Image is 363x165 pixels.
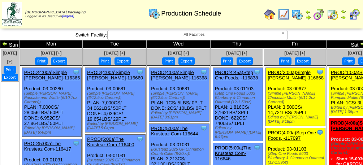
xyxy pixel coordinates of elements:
button: Print [342,57,355,65]
button: Print [4,66,16,74]
img: Tooltip [200,125,207,132]
a: [DATE] [+] [3,51,17,64]
a: PROD(4:00a)Step One Foods, -117097 [268,130,316,141]
img: calendarinout.gif [327,9,338,20]
button: Print [279,57,291,65]
button: Export [295,57,311,65]
img: Tooltip [73,140,80,147]
img: calendarprod.gif [291,9,303,20]
img: Tooltip [316,69,324,76]
img: Tooltip [73,69,80,76]
a: [DATE] [+] [168,51,189,56]
a: [DATE] [+] [104,51,125,56]
img: calendarcustomer.gif [349,9,360,20]
td: Mon [20,40,83,48]
a: PROD(4:45a)Step One Foods, -116838 [215,70,258,81]
td: Wed [147,40,211,48]
a: PROD(3:00a)Simple [PERSON_NAME]-116668 [268,70,324,81]
button: Print [35,57,48,65]
span: Logged in as Jesquivel [25,10,86,18]
div: Product: 03-00681 PLAN: 7,000CS / 34,062LBS / 50PLT DONE: 4,039CS / 19,654LBS / 29PLT [85,68,146,133]
a: PROD(4:00a)Simple [PERSON_NAME]-116368 [151,70,207,81]
button: Print [99,57,111,65]
div: (Simple [PERSON_NAME] (6/12.9oz Cartons)) [87,91,145,100]
button: Print [162,57,175,65]
div: Product: 03-00677 PLAN: 3,500CS / 14,721LBS / 25PLT [266,68,325,126]
td: Sun [0,40,20,48]
img: arrowright.gif [305,14,311,20]
span: Production Schedule [161,10,221,17]
a: PROD(5:00a)The Krusteaz Com-116646 [215,145,251,161]
button: Export [178,57,195,65]
div: (Krusteaz 2025 GF Cinnamon Crumb Cake (8/20oz)) [151,147,209,156]
img: zoroco-logo-small.webp [2,2,22,26]
div: Edited by [PERSON_NAME] [DATE] 9:18pm [268,115,325,124]
a: PROD(5:00a)The Krusteaz Com-116400 [87,136,134,147]
div: Product: 03-01103 PLAN: 1,816CS / 2,162LBS / 3PLT DONE: 622CS / 740LBS / 1PLT [213,68,263,141]
a: PROD(4:00a)Simple [PERSON_NAME]-116366 [24,70,80,81]
a: [DATE] [+] [226,51,247,56]
button: Export [51,57,67,65]
a: PROD(4:00a)Simple [PERSON_NAME]-116660 [87,70,143,81]
div: (Simple [PERSON_NAME] (6/12.9oz Cartons)) [151,91,209,100]
img: arrowleft.gif [2,41,8,47]
img: Tooltip [254,144,261,151]
button: Print [221,57,233,65]
td: Fri [263,40,327,48]
div: (Step One Foods 5003 Blueberry & Cinnamon Oatmeal (12-1.59oz) [215,91,263,104]
img: arrowleft.gif [305,9,311,14]
img: Tooltip [137,135,144,143]
img: Tooltip [137,69,144,76]
div: Edited by [PERSON_NAME] [DATE] 3:01pm [151,111,209,120]
div: (Simple [PERSON_NAME] Pancake and Waffle (6/10.7oz Cartons)) [24,91,82,104]
a: PROD(5:00a)The Krusteaz Com-116644 [151,126,198,136]
td: Thu [210,40,263,48]
img: arrowleft.gif [341,9,346,14]
div: Product: 03-00280 PLAN: 7,000CS / 28,056LBS / 50PLT DONE: 6,952CS / 27,864LBS / 50PLT [22,68,82,137]
a: [DATE] [+] [284,51,305,56]
div: Edited by [PERSON_NAME] [DATE] 6:46pm [215,126,263,139]
button: Export [237,57,253,65]
img: Tooltip [316,129,324,136]
a: [DATE] [+] [40,51,61,56]
div: Edited by [PERSON_NAME] [DATE] 6:48pm [24,126,82,135]
span: [DEMOGRAPHIC_DATA] Packaging [25,10,86,14]
a: (logout) [62,14,74,18]
a: PROD(5:00a)The Krusteaz Com-116417 [24,141,71,152]
img: arrowright.gif [341,14,346,20]
div: (Step One Foods 5003 Blueberry & Cinnamon Oatmeal (12-1.59oz) [268,152,325,165]
button: Export [2,74,18,81]
img: calendarblend.gif [313,9,325,20]
div: (Simple [PERSON_NAME] Chocolate Muffin (6/11.2oz Cartons)) [268,91,325,104]
img: Tooltip [254,69,261,76]
div: Edited by [PERSON_NAME] [DATE] 5:04pm [87,122,145,130]
span: All Facilities [111,30,278,39]
td: Tue [83,40,147,48]
div: Product: 03-00681 PLAN: 1CS / 5LBS / 0PLT DONE: 2CS / 10LBS / 0PLT [149,68,209,122]
img: calendarprod.gif [148,8,160,19]
img: Tooltip [200,69,207,76]
button: Export [114,57,131,65]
